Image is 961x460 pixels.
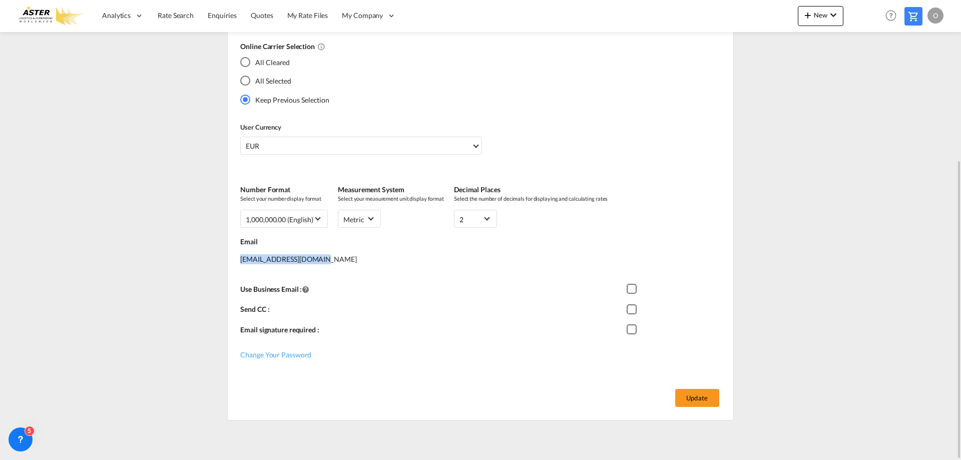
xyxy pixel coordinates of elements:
span: Quotes [251,11,273,20]
button: Update [675,389,719,407]
label: Email [240,237,723,247]
div: Email signature required : [240,322,626,343]
span: Select your measurement unit display format [338,195,444,202]
md-icon: icon-plus 400-fg [802,9,814,21]
md-icon: icon-chevron-down [827,9,839,21]
div: Help [882,7,904,25]
button: icon-plus 400-fgNewicon-chevron-down [798,6,843,26]
span: New [802,11,839,19]
span: Enquiries [208,11,237,20]
label: Measurement System [338,185,444,195]
span: Help [882,7,899,24]
div: O [927,8,943,24]
md-icon: Notification will be sent from this email Id [302,285,310,293]
md-checkbox: Checkbox 1 [627,304,642,314]
div: metric [343,215,364,224]
img: e3303e4028ba11efbf5f992c85cc34d8.png [15,5,83,27]
div: 1,000,000.00 (English) [246,215,313,224]
div: Use Business Email : [240,282,626,302]
label: User Currency [240,123,482,132]
md-checkbox: Checkbox 1 [627,325,642,335]
div: 2 [459,215,463,224]
md-icon: All Cleared : Deselects all online carriers by default.All Selected : Selects all online carriers... [317,43,325,51]
md-checkbox: Checkbox 1 [627,284,642,294]
div: [EMAIL_ADDRESS][DOMAIN_NAME] [240,247,723,282]
md-radio-button: All Selected [240,76,329,86]
span: Change Your Password [240,350,311,359]
div: Send CC : [240,302,626,322]
span: My Rate Files [287,11,328,20]
span: Select the number of decimals for displaying and calculating rates [454,195,608,202]
span: Rate Search [158,11,194,20]
label: Online Carrier Selection [240,42,713,52]
span: EUR [246,141,471,151]
md-select: Select Currency: € EUREuro [240,137,482,155]
label: Decimal Places [454,185,608,195]
span: Analytics [102,11,131,21]
span: Select your number display format [240,195,328,202]
md-radio-button: Keep Previous Selection [240,94,329,105]
span: My Company [342,11,383,21]
md-radio-button: All Cleared [240,57,329,67]
label: Number Format [240,185,328,195]
md-radio-group: Yes [240,57,329,113]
